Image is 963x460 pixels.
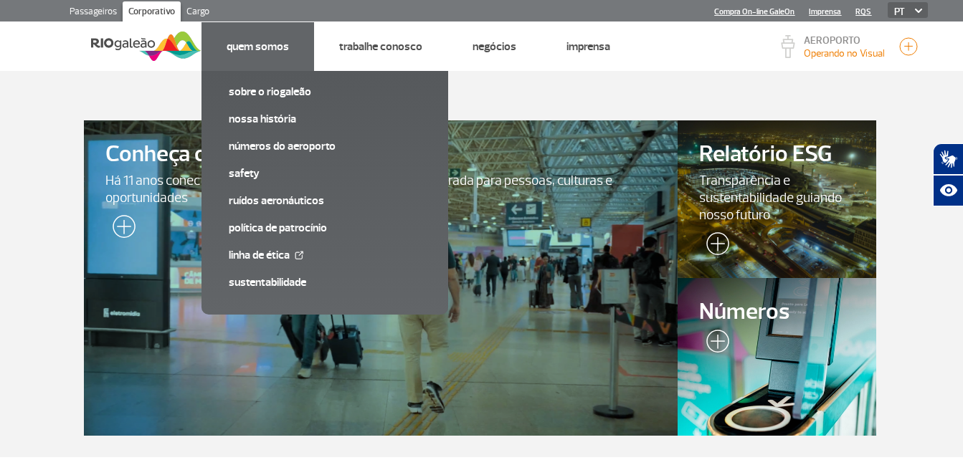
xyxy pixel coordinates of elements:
[84,120,678,436] a: Conheça o RIOgaleãoHá 11 anos conectando o Rio ao mundo e sendo a porta de entrada para pessoas, ...
[933,143,963,206] div: Plugin de acessibilidade da Hand Talk.
[105,215,136,244] img: leia-mais
[678,278,876,436] a: Números
[804,46,885,61] p: Visibilidade de 10000m
[64,1,123,24] a: Passageiros
[227,39,289,54] a: Quem Somos
[933,175,963,206] button: Abrir recursos assistivos.
[473,39,516,54] a: Negócios
[699,142,854,167] span: Relatório ESG
[804,36,885,46] p: AEROPORTO
[699,300,854,325] span: Números
[181,1,215,24] a: Cargo
[105,172,657,206] span: Há 11 anos conectando o Rio ao mundo e sendo a porta de entrada para pessoas, culturas e oportuni...
[855,7,871,16] a: RQS
[699,232,729,261] img: leia-mais
[933,143,963,175] button: Abrir tradutor de língua de sinais.
[339,39,422,54] a: Trabalhe Conosco
[699,172,854,224] span: Transparência e sustentabilidade guiando nosso futuro
[105,142,657,167] span: Conheça o RIOgaleão
[229,220,421,236] a: Política de Patrocínio
[229,193,421,209] a: Ruídos aeronáuticos
[229,111,421,127] a: Nossa História
[295,251,303,259] img: External Link Icon
[678,120,876,278] a: Relatório ESGTransparência e sustentabilidade guiando nosso futuro
[809,7,841,16] a: Imprensa
[123,1,181,24] a: Corporativo
[229,166,421,181] a: SAFETY
[566,39,610,54] a: Imprensa
[229,247,421,263] a: Linha de Ética
[229,274,421,290] a: Sustentabilidade
[229,84,421,100] a: Sobre o RIOgaleão
[699,330,729,358] img: leia-mais
[229,138,421,154] a: Números do Aeroporto
[714,7,794,16] a: Compra On-line GaleOn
